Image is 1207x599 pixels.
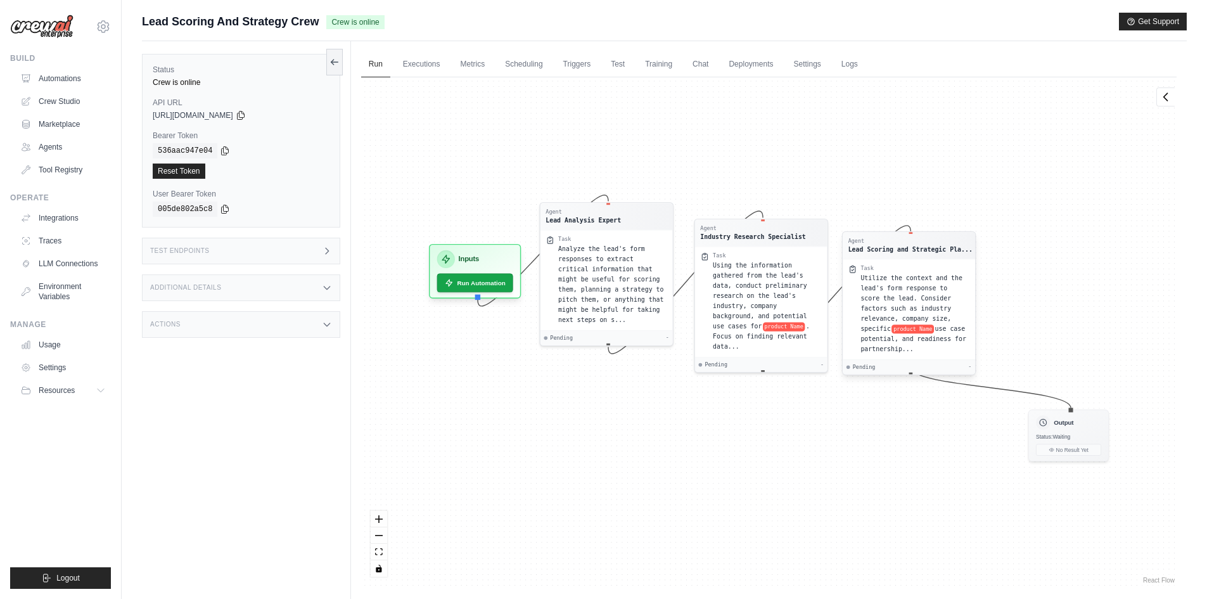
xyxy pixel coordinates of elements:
h3: Test Endpoints [150,247,210,255]
g: Edge from 700540dd8c1661dab848f705549ef31d to outputNode [910,368,1071,408]
a: Traces [15,231,111,251]
a: Agents [15,137,111,157]
span: Logout [56,573,80,583]
button: zoom in [371,511,387,527]
a: React Flow attribution [1143,577,1175,584]
a: Settings [786,51,828,78]
button: toggle interactivity [371,560,387,577]
a: Scheduling [497,51,550,78]
div: Analyze the lead's form responses to extract critical information that might be useful for scorin... [558,244,667,325]
div: Task [558,236,571,243]
div: AgentLead Scoring and Strategic Pla...TaskUtilize the context and the lead's form response to sco... [842,233,976,377]
div: Agent [848,238,972,245]
span: Resources [39,385,75,396]
div: - [666,335,669,342]
div: Crew is online [153,77,329,87]
div: AgentLead Analysis ExpertTaskAnalyze the lead's form responses to extract critical information th... [539,202,674,346]
span: Utilize the context and the lead's form response to score the lead. Consider factors such as indu... [860,274,962,333]
span: use case potential, and readiness for partnership... [860,325,966,352]
span: Pending [705,361,727,368]
g: Edge from 5bae0f9d6d958f60534b7f39307a794a to b3888eea9c0ae7488d09a95aab66a593 [608,211,763,354]
button: fit view [371,544,387,560]
h3: Output [1054,418,1073,427]
a: Usage [15,335,111,355]
span: product Name [891,325,934,333]
button: No Result Yet [1036,444,1101,456]
span: [URL][DOMAIN_NAME] [153,110,233,120]
a: Reset Token [153,164,205,179]
code: 005de802a5c8 [153,202,217,217]
button: Run Automation [437,273,513,292]
span: Crew is online [326,15,384,29]
div: Task [713,252,725,259]
button: zoom out [371,527,387,544]
label: Bearer Token [153,131,329,141]
img: Logo [10,15,73,39]
label: Status [153,65,329,75]
a: Automations [15,68,111,89]
div: Operate [10,193,111,203]
a: Run [361,51,390,78]
a: Chat [685,51,716,78]
code: 536aac947e04 [153,143,217,158]
span: Pending [550,335,573,342]
a: Tool Registry [15,160,111,180]
g: Edge from inputsNode to 5bae0f9d6d958f60534b7f39307a794a [478,195,608,306]
div: - [968,364,971,371]
div: - [821,361,824,368]
div: InputsRun Automation [429,244,521,299]
g: Edge from b3888eea9c0ae7488d09a95aab66a593 to 700540dd8c1661dab848f705549ef31d [763,226,910,360]
h3: Inputs [458,254,478,264]
div: OutputStatus:WaitingNo Result Yet [1028,409,1109,461]
span: Using the information gathered from the lead's data, conduct preliminary research on the lead's i... [713,262,807,330]
span: Analyze the lead's form responses to extract critical information that might be useful for scorin... [558,245,663,324]
div: Manage [10,319,111,330]
button: Resources [15,380,111,401]
a: Crew Studio [15,91,111,112]
a: Metrics [453,51,493,78]
span: product Name [763,322,805,331]
div: React Flow controls [371,511,387,577]
div: Utilize the context and the lead's form response to score the lead. Consider factors such as indu... [860,273,969,354]
button: Get Support [1119,13,1187,30]
a: Marketplace [15,114,111,134]
h3: Actions [150,321,181,328]
div: Agent [700,225,805,232]
a: Logs [834,51,865,78]
div: Using the information gathered from the lead's data, conduct preliminary research on the lead's i... [713,261,822,352]
div: Lead Scoring and Strategic Planner [848,245,972,254]
span: Lead Scoring And Strategy Crew [142,13,319,30]
label: API URL [153,98,329,108]
button: Logout [10,567,111,589]
div: Build [10,53,111,63]
h3: Additional Details [150,284,221,292]
span: Pending [853,364,876,371]
span: Status: Waiting [1036,434,1070,440]
a: Deployments [721,51,781,78]
a: Test [603,51,632,78]
div: AgentIndustry Research SpecialistTaskUsing the information gathered from the lead's data, conduct... [694,219,828,373]
a: Environment Variables [15,276,111,307]
span: . Focus on finding relevant data... [713,323,810,350]
div: Task [860,265,873,272]
a: Training [637,51,680,78]
div: Industry Research Specialist [700,232,805,241]
a: Integrations [15,208,111,228]
a: Triggers [556,51,599,78]
a: Settings [15,357,111,378]
div: Lead Analysis Expert [546,216,621,224]
a: Executions [395,51,448,78]
div: Agent [546,209,621,216]
a: LLM Connections [15,254,111,274]
label: User Bearer Token [153,189,329,199]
